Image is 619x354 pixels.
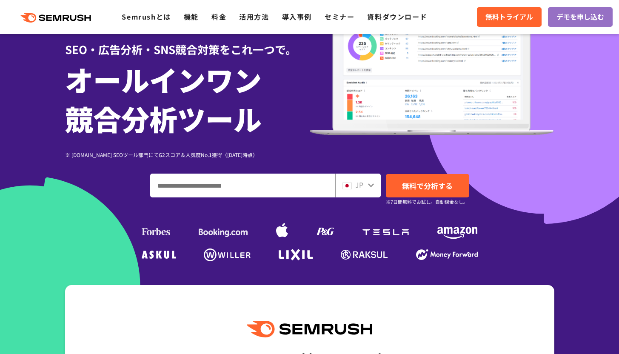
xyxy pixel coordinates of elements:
[184,11,199,22] a: 機能
[325,11,354,22] a: セミナー
[485,11,533,23] span: 無料トライアル
[65,151,310,159] div: ※ [DOMAIN_NAME] SEOツール部門にてG2スコア＆人気度No.1獲得（[DATE]時点）
[548,7,613,27] a: デモを申し込む
[355,180,363,190] span: JP
[386,174,469,197] a: 無料で分析する
[65,28,310,57] div: SEO・広告分析・SNS競合対策をこれ一つで。
[151,174,335,197] input: ドメイン、キーワードまたはURLを入力してください
[386,198,468,206] small: ※7日間無料でお試し。自動課金なし。
[211,11,226,22] a: 料金
[247,321,372,337] img: Semrush
[556,11,604,23] span: デモを申し込む
[65,60,310,138] h1: オールインワン 競合分析ツール
[282,11,312,22] a: 導入事例
[402,180,453,191] span: 無料で分析する
[477,7,542,27] a: 無料トライアル
[122,11,171,22] a: Semrushとは
[239,11,269,22] a: 活用方法
[367,11,427,22] a: 資料ダウンロード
